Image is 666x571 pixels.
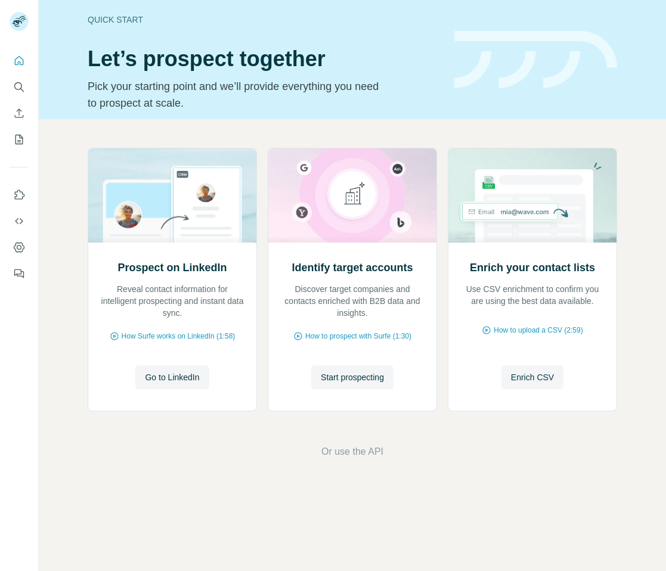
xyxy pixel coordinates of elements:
[454,31,617,89] img: banner
[88,78,386,111] p: Pick your starting point and we’ll provide everything you need to prospect at scale.
[88,148,257,243] img: Prospect on LinkedIn
[10,76,29,98] button: Search
[145,371,199,383] span: Go to LinkedIn
[10,50,29,72] button: Quick start
[448,148,617,243] img: Enrich your contact lists
[321,445,383,459] button: Or use the API
[10,263,29,284] button: Feedback
[10,210,29,232] button: Use Surfe API
[100,283,244,319] p: Reveal contact information for intelligent prospecting and instant data sync.
[268,148,437,243] img: Identify target accounts
[117,259,227,276] h2: Prospect on LinkedIn
[321,371,384,383] span: Start prospecting
[460,283,605,307] p: Use CSV enrichment to confirm you are using the best data available.
[88,47,440,71] h1: Let’s prospect together
[470,259,595,276] h2: Enrich your contact lists
[10,237,29,258] button: Dashboard
[10,129,29,150] button: My lists
[88,14,440,26] div: Quick start
[280,283,425,319] p: Discover target companies and contacts enriched with B2B data and insights.
[135,365,209,389] button: Go to LinkedIn
[501,365,563,389] button: Enrich CSV
[10,184,29,206] button: Use Surfe on LinkedIn
[511,371,554,383] span: Enrich CSV
[305,331,411,342] span: How to prospect with Surfe (1:30)
[122,331,236,342] span: How Surfe works on LinkedIn (1:58)
[10,103,29,124] button: Enrich CSV
[311,365,394,389] button: Start prospecting
[292,259,413,276] h2: Identify target accounts
[494,325,583,336] span: How to upload a CSV (2:59)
